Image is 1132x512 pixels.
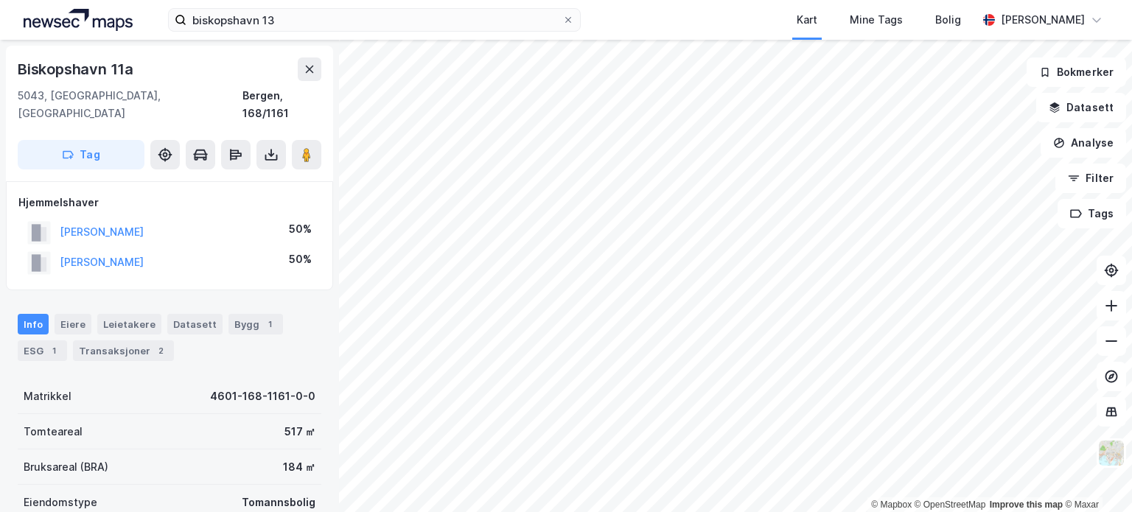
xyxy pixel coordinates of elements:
[73,340,174,361] div: Transaksjoner
[24,423,83,441] div: Tomteareal
[1058,441,1132,512] iframe: Chat Widget
[1058,441,1132,512] div: Kontrollprogram for chat
[97,314,161,334] div: Leietakere
[153,343,168,358] div: 2
[242,494,315,511] div: Tomannsbolig
[228,314,283,334] div: Bygg
[210,387,315,405] div: 4601-168-1161-0-0
[1027,57,1126,87] button: Bokmerker
[18,340,67,361] div: ESG
[18,57,136,81] div: Biskopshavn 11a
[24,494,97,511] div: Eiendomstype
[1097,439,1125,467] img: Z
[262,317,277,332] div: 1
[18,87,242,122] div: 5043, [GEOGRAPHIC_DATA], [GEOGRAPHIC_DATA]
[46,343,61,358] div: 1
[990,499,1063,510] a: Improve this map
[871,499,912,510] a: Mapbox
[1055,164,1126,193] button: Filter
[24,458,108,476] div: Bruksareal (BRA)
[289,220,312,238] div: 50%
[18,194,321,211] div: Hjemmelshaver
[24,9,133,31] img: logo.a4113a55bc3d86da70a041830d287a7e.svg
[18,314,49,334] div: Info
[289,250,312,268] div: 50%
[284,423,315,441] div: 517 ㎡
[18,140,144,169] button: Tag
[935,11,961,29] div: Bolig
[24,387,71,405] div: Matrikkel
[797,11,817,29] div: Kart
[1058,199,1126,228] button: Tags
[242,87,321,122] div: Bergen, 168/1161
[186,9,562,31] input: Søk på adresse, matrikkel, gårdeiere, leietakere eller personer
[1041,128,1126,158] button: Analyse
[1001,11,1085,29] div: [PERSON_NAME]
[55,314,91,334] div: Eiere
[283,458,315,476] div: 184 ㎡
[167,314,223,334] div: Datasett
[1036,93,1126,122] button: Datasett
[915,499,986,510] a: OpenStreetMap
[850,11,903,29] div: Mine Tags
